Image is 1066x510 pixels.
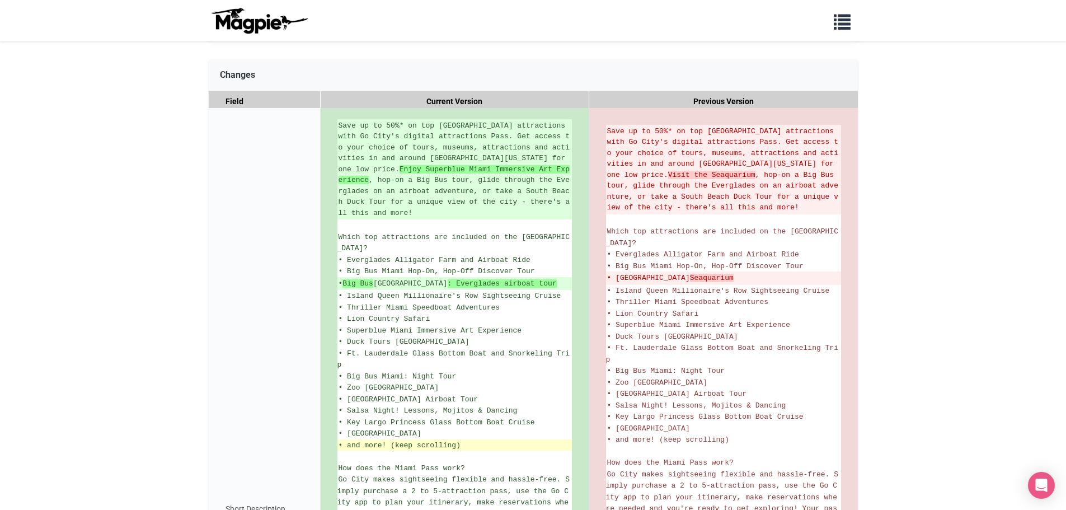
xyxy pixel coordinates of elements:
img: logo-ab69f6fb50320c5b225c76a69d11143b.png [209,7,309,34]
strong: Big Bus [342,279,373,288]
div: Open Intercom Messenger [1028,472,1055,499]
div: Current Version [321,91,589,112]
span: • Duck Tours [GEOGRAPHIC_DATA] [339,338,469,346]
span: • Superblue Miami Immersive Art Experience [607,321,791,329]
div: Previous Version [589,91,858,112]
ins: • [GEOGRAPHIC_DATA] [339,278,571,289]
span: • [GEOGRAPHIC_DATA] Airboat Tour [607,390,747,398]
div: Changes [209,59,858,91]
span: • Island Queen Millionaire's Row Sightseeing Cruise [607,287,830,295]
div: Field [209,91,321,112]
span: • Ft. Lauderdale Glass Bottom Boat and Snorkeling Trip [337,349,570,369]
span: • Lion Country Safari [339,315,430,323]
span: • Zoo [GEOGRAPHIC_DATA] [339,383,439,392]
del: Save up to 50%* on top [GEOGRAPHIC_DATA] attractions with Go City's digital attractions Pass. Get... [607,126,840,213]
span: • Superblue Miami Immersive Art Experience [339,326,522,335]
span: • Big Bus Miami Hop-On, Hop-Off Discover Tour [607,262,804,270]
span: • Island Queen Millionaire's Row Sightseeing Cruise [339,292,561,300]
span: • [GEOGRAPHIC_DATA] [607,424,690,433]
span: • Salsa Night! Lessons, Mojitos & Dancing [339,406,518,415]
span: • and more! (keep scrolling) [339,441,461,450]
span: • Duck Tours [GEOGRAPHIC_DATA] [607,333,738,341]
span: • Everglades Alligator Farm and Airboat Ride [607,250,799,259]
span: • Thriller Miami Speedboat Adventures [339,303,500,312]
strong: : Everglades airboat tour [448,279,557,288]
span: • Big Bus Miami: Night Tour [607,367,725,375]
strong: Enjoy Superblue Miami Immersive Art Experience [339,165,570,185]
span: • Everglades Alligator Farm and Airboat Ride [339,256,530,264]
span: • [GEOGRAPHIC_DATA] Airboat Tour [339,395,478,404]
span: • and more! (keep scrolling) [607,436,729,444]
span: How does the Miami Pass work? [607,458,734,467]
span: • Salsa Night! Lessons, Mojitos & Dancing [607,401,786,410]
strong: Seaquarium [690,274,734,282]
strong: Visit the Seaquarium [668,171,755,179]
ins: Save up to 50%* on top [GEOGRAPHIC_DATA] attractions with Go City's digital attractions Pass. Get... [339,120,571,219]
span: How does the Miami Pass work? [339,464,465,472]
span: • Zoo [GEOGRAPHIC_DATA] [607,378,707,387]
span: • [GEOGRAPHIC_DATA] [339,429,421,438]
span: • Key Largo Princess Glass Bottom Boat Cruise [339,418,535,427]
span: • Ft. Lauderdale Glass Bottom Boat and Snorkeling Trip [606,344,838,364]
del: • [GEOGRAPHIC_DATA] [607,273,840,284]
span: • Key Largo Princess Glass Bottom Boat Cruise [607,413,804,421]
span: Which top attractions are included on the [GEOGRAPHIC_DATA]? [337,233,570,253]
span: • Big Bus Miami Hop-On, Hop-Off Discover Tour [339,267,535,275]
span: • Big Bus Miami: Night Tour [339,372,457,381]
span: • Lion Country Safari [607,310,699,318]
span: • Thriller Miami Speedboat Adventures [607,298,769,306]
span: Which top attractions are included on the [GEOGRAPHIC_DATA]? [606,227,838,247]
